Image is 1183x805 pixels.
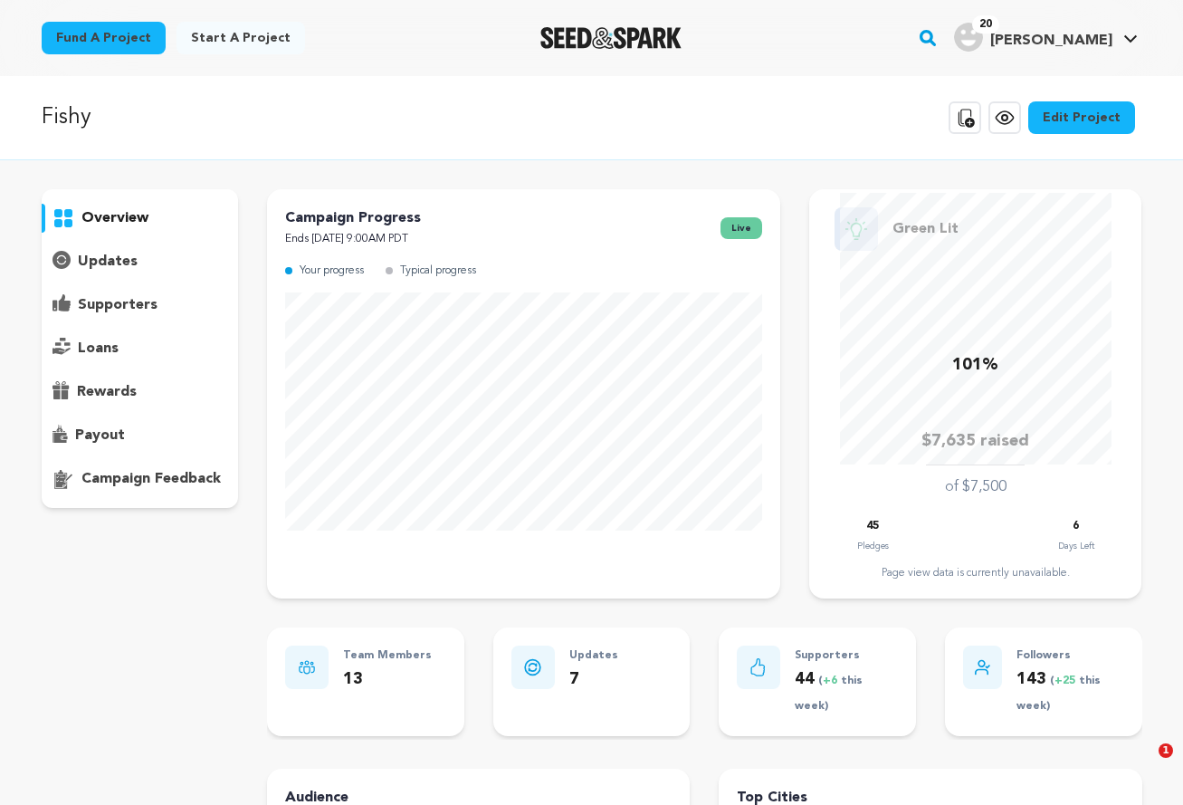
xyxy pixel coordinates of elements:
[945,476,1007,498] p: of $7,500
[42,101,91,134] p: Fishy
[954,23,983,52] img: user.png
[1016,676,1101,713] span: ( this week)
[343,666,432,693] p: 13
[569,646,618,666] p: Updates
[569,666,618,693] p: 7
[1016,646,1124,666] p: Followers
[400,261,476,282] p: Typical progress
[1073,516,1079,537] p: 6
[42,291,239,320] button: supporters
[1054,676,1079,686] span: +25
[77,381,137,403] p: rewards
[952,352,998,379] p: 101%
[990,34,1112,48] span: [PERSON_NAME]
[42,378,239,407] button: rewards
[78,338,119,359] p: loans
[1159,743,1173,758] span: 1
[42,204,239,233] button: overview
[950,19,1141,57] span: Milo R.'s Profile
[866,516,879,537] p: 45
[81,468,221,490] p: campaign feedback
[343,646,432,666] p: Team Members
[75,425,125,446] p: payout
[823,676,841,686] span: +6
[950,19,1141,52] a: Milo R.'s Profile
[42,465,239,494] button: campaign feedback
[1058,537,1094,555] p: Days Left
[827,566,1123,580] div: Page view data is currently unavailable.
[300,261,364,282] p: Your progress
[540,27,682,49] img: Seed&Spark Logo Dark Mode
[972,15,999,34] span: 20
[795,676,863,713] span: ( this week)
[42,421,239,450] button: payout
[42,247,239,276] button: updates
[795,666,898,719] p: 44
[1028,101,1135,134] a: Edit Project
[285,229,421,250] p: Ends [DATE] 9:00AM PDT
[285,207,421,229] p: Campaign Progress
[81,207,148,229] p: overview
[954,23,1112,52] div: Milo R.'s Profile
[1016,666,1124,719] p: 143
[540,27,682,49] a: Seed&Spark Homepage
[42,334,239,363] button: loans
[42,22,166,54] a: Fund a project
[795,646,898,666] p: Supporters
[78,294,157,316] p: supporters
[78,251,138,273] p: updates
[857,537,889,555] p: Pledges
[1121,743,1165,787] iframe: Intercom live chat
[720,217,762,239] span: live
[176,22,305,54] a: Start a project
